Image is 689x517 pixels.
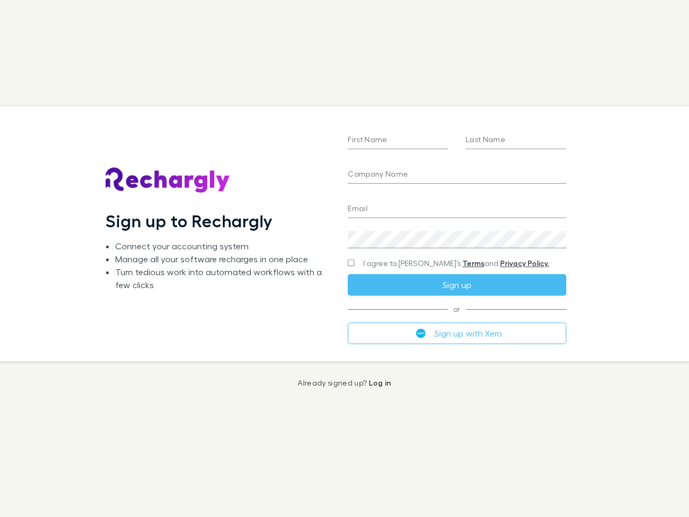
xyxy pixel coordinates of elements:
[106,167,230,193] img: Rechargly's Logo
[363,258,549,269] span: I agree to [PERSON_NAME]’s and
[369,378,391,387] a: Log in
[115,240,331,253] li: Connect your accounting system
[106,211,273,231] h1: Sign up to Rechargly
[298,379,391,387] p: Already signed up?
[500,258,549,268] a: Privacy Policy.
[348,323,566,344] button: Sign up with Xero
[115,253,331,266] li: Manage all your software recharges in one place
[416,329,426,338] img: Xero's logo
[462,258,484,268] a: Terms
[348,274,566,296] button: Sign up
[115,266,331,291] li: Turn tedious work into automated workflows with a few clicks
